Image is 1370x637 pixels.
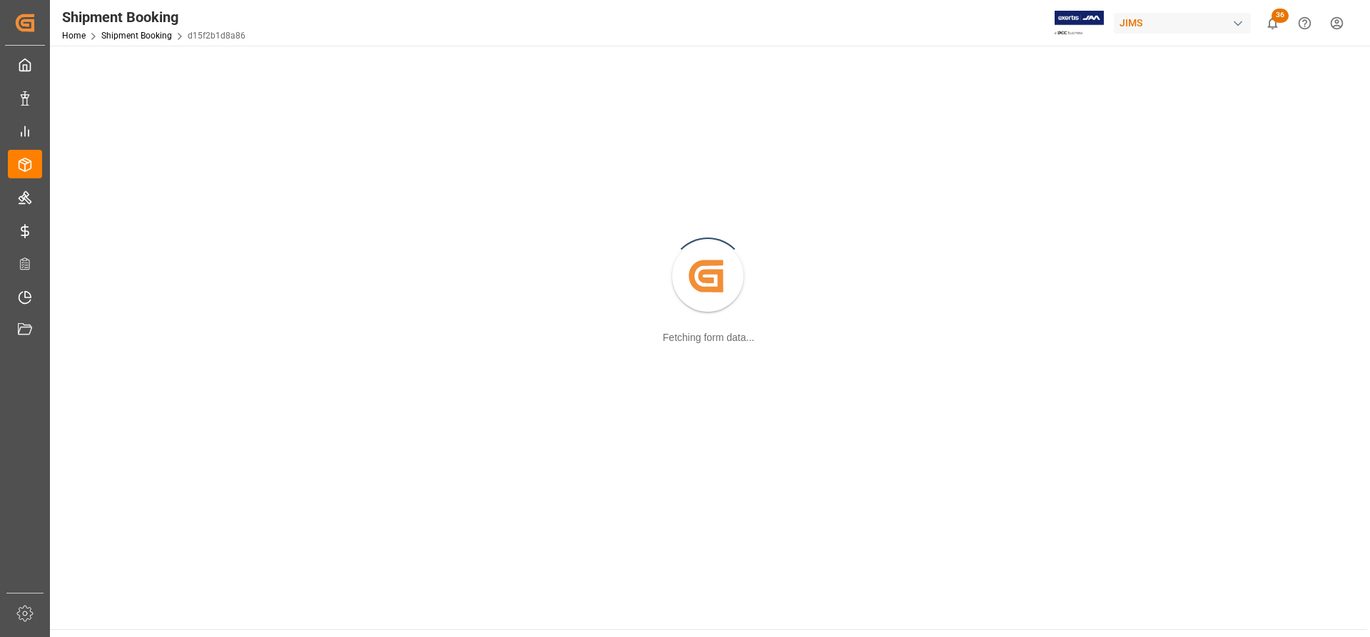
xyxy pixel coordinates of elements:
img: Exertis%20JAM%20-%20Email%20Logo.jpg_1722504956.jpg [1055,11,1104,36]
div: Shipment Booking [62,6,245,28]
span: 36 [1272,9,1289,23]
div: JIMS [1114,13,1251,34]
button: Help Center [1289,7,1321,39]
button: show 36 new notifications [1257,7,1289,39]
a: Home [62,31,86,41]
button: JIMS [1114,9,1257,36]
a: Shipment Booking [101,31,172,41]
div: Fetching form data... [663,330,754,345]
